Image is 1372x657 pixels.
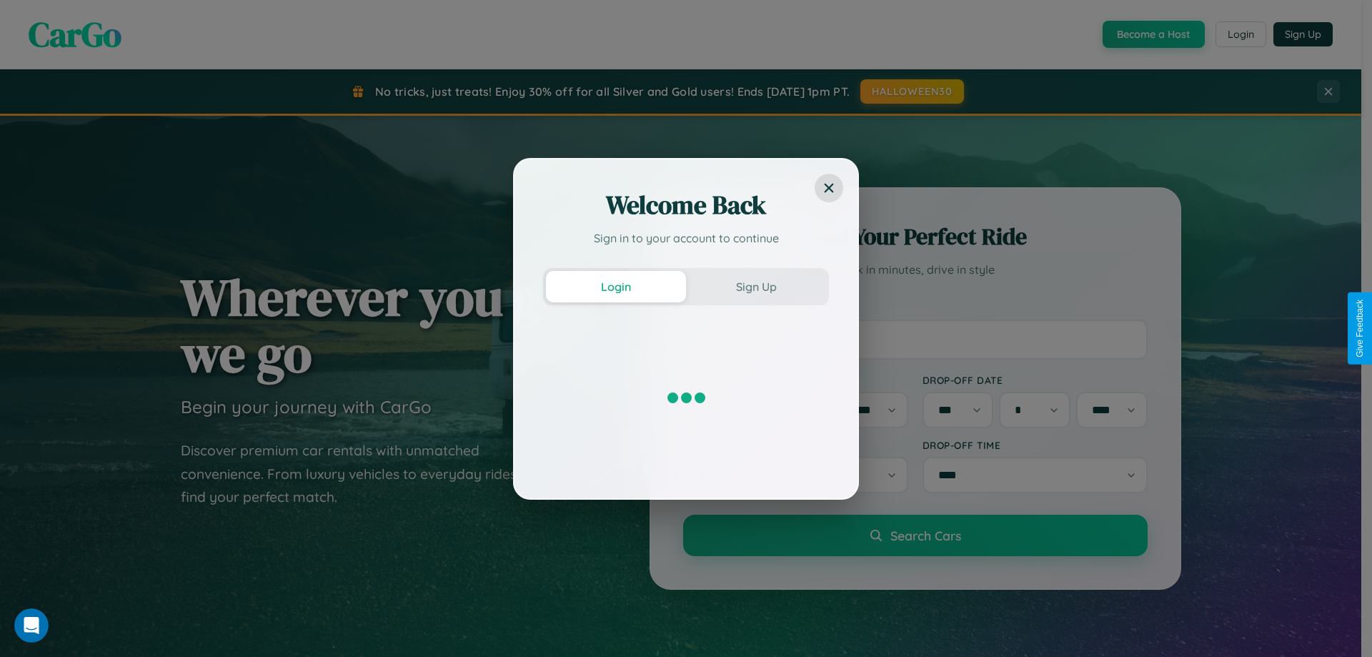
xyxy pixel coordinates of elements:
button: Sign Up [686,271,826,302]
h2: Welcome Back [543,188,829,222]
div: Give Feedback [1355,300,1365,357]
iframe: Intercom live chat [14,608,49,643]
button: Login [546,271,686,302]
p: Sign in to your account to continue [543,229,829,247]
